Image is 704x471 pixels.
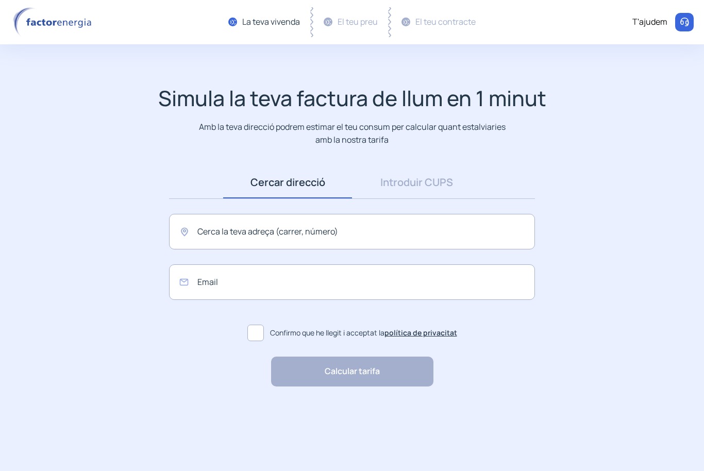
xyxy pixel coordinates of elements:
[223,166,352,198] a: Cercar direcció
[338,15,378,29] div: El teu preu
[415,15,476,29] div: El teu contracte
[632,15,667,29] div: T'ajudem
[158,86,546,111] h1: Simula la teva factura de llum en 1 minut
[10,7,98,37] img: logo factor
[352,166,481,198] a: Introduir CUPS
[197,121,508,146] p: Amb la teva direcció podrem estimar el teu consum per calcular quant estalviaries amb la nostra t...
[679,17,690,27] img: llamar
[242,15,300,29] div: La teva vivenda
[270,327,457,339] span: Confirmo que he llegit i acceptat la
[384,328,457,338] a: política de privacitat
